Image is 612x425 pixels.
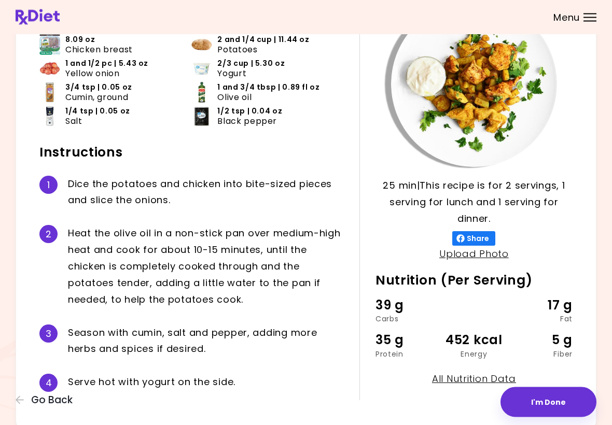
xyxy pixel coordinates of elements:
span: 1/4 tsp | 0.05 oz [65,107,130,117]
div: Fiber [507,351,573,358]
span: 1 and 3/4 tbsp | 0.89 fl oz [217,83,319,93]
div: Fat [507,316,573,323]
span: Yogurt [217,69,246,79]
img: RxDiet [16,9,60,25]
span: Go Back [31,394,73,406]
span: 2/3 cup | 5.30 oz [217,59,285,69]
span: 3/4 tsp | 0.05 oz [65,83,132,93]
div: S e a s o n w i t h c u m i n , s a l t a n d p e p p e r , a d d i n g m o r e h e r b s a n d s... [68,325,344,358]
span: Chicken breast [65,45,133,55]
span: 1 and 1/2 pc | 5.43 oz [65,59,148,69]
span: Salt [65,117,82,126]
span: 1/2 tsp | 0.04 oz [217,107,282,117]
h2: Instructions [39,145,344,161]
div: 2 [39,225,58,244]
span: Menu [553,13,580,22]
div: 39 g [375,296,441,316]
div: Energy [441,351,507,358]
div: H e a t t h e o l i v e o i l i n a n o n - s t i c k p a n o v e r m e d i u m - h i g h h e a t... [68,225,344,308]
p: 25 min | This recipe is for 2 servings, 1 serving for lunch and 1 serving for dinner. [375,178,573,228]
div: 5 g [507,331,573,350]
a: Upload Photo [439,248,509,261]
div: Carbs [375,316,441,323]
span: Cumin, ground [65,93,128,103]
span: Yellow onion [65,69,120,79]
span: 2 and 1/4 cup | 11.44 oz [217,35,309,45]
span: 8.09 oz [65,35,95,45]
span: Potatoes [217,45,257,55]
div: Protein [375,351,441,358]
div: 4 [39,374,58,392]
span: Black pepper [217,117,277,126]
button: I'm Done [500,387,596,417]
div: S e r v e h o t w i t h y o g u r t o n t h e s i d e . [68,374,344,392]
button: Go Back [16,394,78,406]
span: Share [465,235,491,243]
div: 1 [39,176,58,194]
button: Share [452,232,495,246]
h2: Nutrition (Per Serving) [375,273,573,289]
div: 17 g [507,296,573,316]
div: D i c e t h e p o t a t o e s a n d c h i c k e n i n t o b i t e - s i z e d p i e c e s a n d s... [68,176,344,209]
div: 452 kcal [441,331,507,350]
span: Olive oil [217,93,252,103]
div: 3 [39,325,58,343]
a: All Nutrition Data [432,373,516,386]
div: 35 g [375,331,441,350]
